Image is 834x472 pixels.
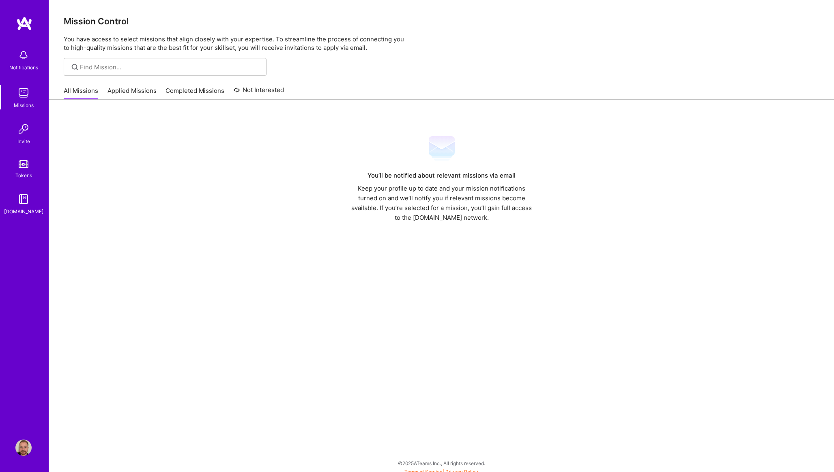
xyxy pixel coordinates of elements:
[64,35,819,52] p: You have access to select missions that align closely with your expertise. To streamline the proc...
[166,86,224,100] a: Completed Missions
[70,62,80,72] i: icon SearchGrey
[429,135,455,161] img: Mail
[17,137,30,146] div: Invite
[4,207,43,216] div: [DOMAIN_NAME]
[19,160,28,168] img: tokens
[64,16,819,26] h3: Mission Control
[15,171,32,180] div: Tokens
[15,47,32,63] img: bell
[15,121,32,137] img: Invite
[15,440,32,456] img: User Avatar
[348,171,535,180] div: You’ll be notified about relevant missions via email
[80,63,260,71] input: Find Mission...
[348,184,535,223] div: Keep your profile up to date and your mission notifications turned on and we’ll notify you if rel...
[16,16,32,31] img: logo
[107,86,157,100] a: Applied Missions
[64,86,98,100] a: All Missions
[234,85,284,100] a: Not Interested
[13,440,34,456] a: User Avatar
[14,101,34,109] div: Missions
[9,63,38,72] div: Notifications
[15,85,32,101] img: teamwork
[15,191,32,207] img: guide book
